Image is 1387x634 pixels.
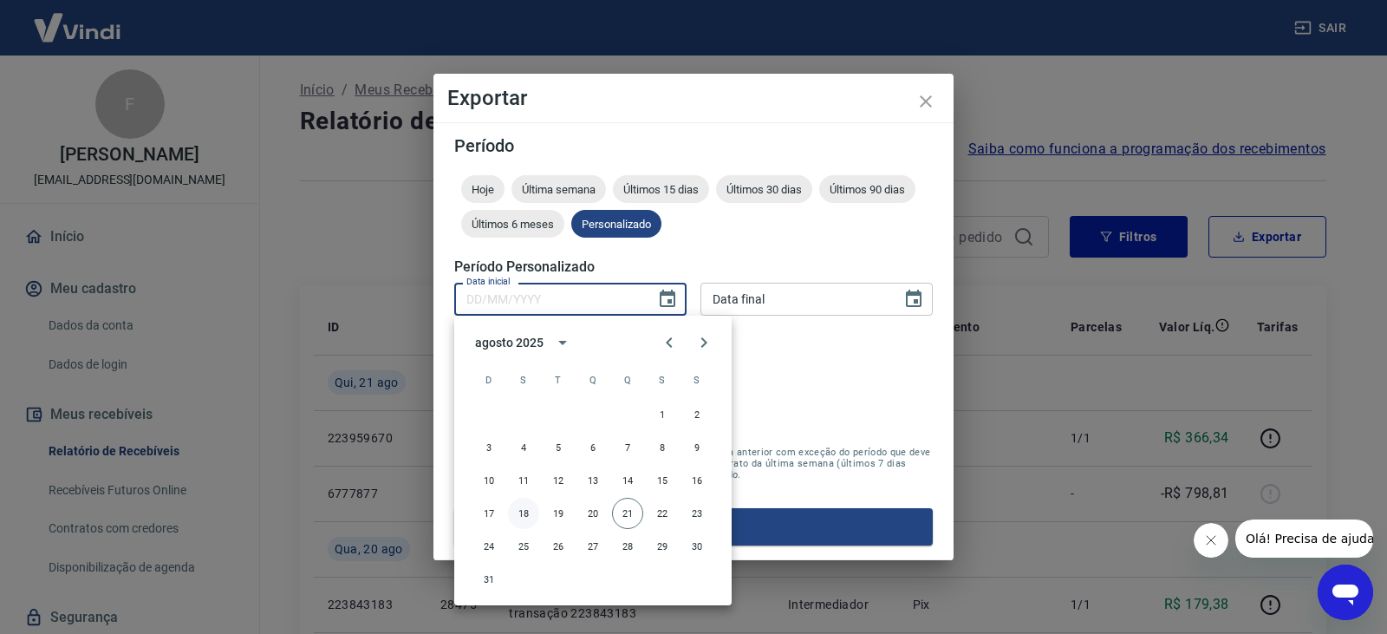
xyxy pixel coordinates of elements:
button: 20 [577,498,609,529]
button: 16 [681,465,713,496]
span: domingo [473,363,505,397]
span: quinta-feira [612,363,643,397]
button: 2 [681,399,713,430]
span: Olá! Precisa de ajuda? [10,12,146,26]
span: quarta-feira [577,363,609,397]
button: Choose date [650,282,685,317]
div: agosto 2025 [475,334,543,352]
span: sexta-feira [647,363,678,397]
div: Hoje [461,175,505,203]
button: 1 [647,399,678,430]
button: 11 [508,465,539,496]
button: 17 [473,498,505,529]
button: 27 [577,531,609,562]
button: 24 [473,531,505,562]
button: 29 [647,531,678,562]
button: close [905,81,947,122]
button: calendar view is open, switch to year view [548,328,577,357]
div: Últimos 15 dias [613,175,709,203]
span: Últimos 30 dias [716,183,812,196]
button: 3 [473,432,505,463]
span: Personalizado [571,218,661,231]
button: 19 [543,498,574,529]
span: Hoje [461,183,505,196]
button: 28 [612,531,643,562]
div: Últimos 90 dias [819,175,915,203]
input: DD/MM/YYYY [454,283,643,315]
button: 30 [681,531,713,562]
button: 5 [543,432,574,463]
div: Últimos 30 dias [716,175,812,203]
button: 9 [681,432,713,463]
button: 21 [612,498,643,529]
button: 15 [647,465,678,496]
div: Última semana [511,175,606,203]
button: Next month [687,325,721,360]
span: segunda-feira [508,363,539,397]
span: terça-feira [543,363,574,397]
button: 23 [681,498,713,529]
button: 4 [508,432,539,463]
button: 8 [647,432,678,463]
button: 7 [612,432,643,463]
span: Últimos 15 dias [613,183,709,196]
button: 26 [543,531,574,562]
button: Choose date [896,282,931,317]
input: DD/MM/YYYY [700,283,889,315]
button: 31 [473,564,505,595]
button: 25 [508,531,539,562]
button: 13 [577,465,609,496]
span: Últimos 6 meses [461,218,564,231]
h5: Período [454,137,933,154]
h4: Exportar [447,88,940,108]
span: Últimos 90 dias [819,183,915,196]
button: 18 [508,498,539,529]
div: Personalizado [571,210,661,238]
iframe: Mensagem da empresa [1235,520,1373,558]
label: Data inicial [466,275,511,288]
iframe: Botão para abrir a janela de mensagens [1318,565,1373,620]
button: 10 [473,465,505,496]
button: 14 [612,465,643,496]
h5: Período Personalizado [454,258,933,276]
button: 22 [647,498,678,529]
span: sábado [681,363,713,397]
div: Últimos 6 meses [461,210,564,238]
button: Previous month [652,325,687,360]
button: 6 [577,432,609,463]
button: 12 [543,465,574,496]
span: Última semana [511,183,606,196]
iframe: Fechar mensagem [1194,523,1228,558]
